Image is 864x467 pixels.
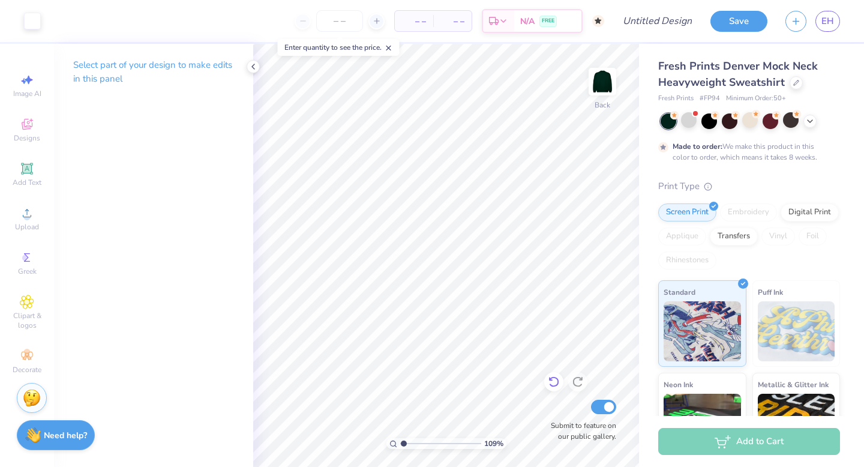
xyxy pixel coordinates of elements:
[440,15,464,28] span: – –
[658,227,706,246] div: Applique
[316,10,363,32] input: – –
[758,394,835,454] img: Metallic & Glitter Ink
[821,14,834,28] span: EH
[14,133,40,143] span: Designs
[658,94,694,104] span: Fresh Prints
[673,141,820,163] div: We make this product in this color to order, which means it takes 8 weeks.
[710,227,758,246] div: Transfers
[44,430,87,441] strong: Need help?
[664,301,741,361] img: Standard
[278,39,400,56] div: Enter quantity to see the price.
[15,222,39,232] span: Upload
[13,178,41,187] span: Add Text
[73,58,234,86] p: Select part of your design to make edits in this panel
[613,9,701,33] input: Untitled Design
[402,15,426,28] span: – –
[595,100,610,110] div: Back
[710,11,767,32] button: Save
[544,420,616,442] label: Submit to feature on our public gallery.
[6,311,48,330] span: Clipart & logos
[758,286,783,298] span: Puff Ink
[700,94,720,104] span: # FP94
[484,438,503,449] span: 109 %
[13,89,41,98] span: Image AI
[761,227,795,246] div: Vinyl
[658,252,716,270] div: Rhinestones
[13,365,41,375] span: Decorate
[673,142,722,151] strong: Made to order:
[664,378,693,391] span: Neon Ink
[520,15,535,28] span: N/A
[726,94,786,104] span: Minimum Order: 50 +
[18,267,37,276] span: Greek
[590,70,614,94] img: Back
[781,203,839,221] div: Digital Print
[720,203,777,221] div: Embroidery
[664,394,741,454] img: Neon Ink
[758,301,835,361] img: Puff Ink
[658,59,818,89] span: Fresh Prints Denver Mock Neck Heavyweight Sweatshirt
[758,378,829,391] span: Metallic & Glitter Ink
[658,179,840,193] div: Print Type
[658,203,716,221] div: Screen Print
[542,17,554,25] span: FREE
[799,227,827,246] div: Foil
[664,286,695,298] span: Standard
[815,11,840,32] a: EH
